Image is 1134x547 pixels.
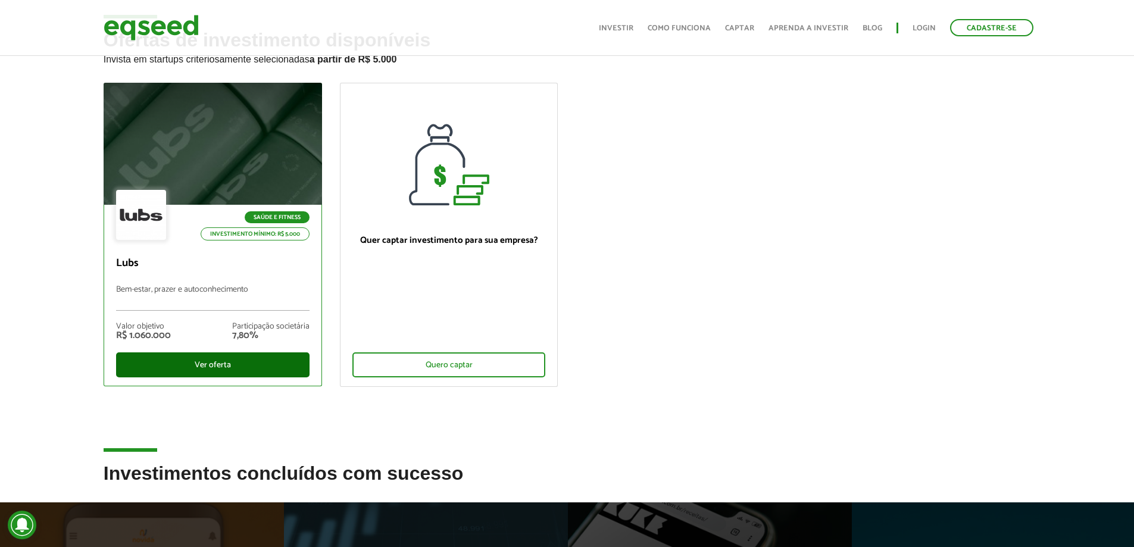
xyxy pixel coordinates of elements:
a: Como funciona [648,24,711,32]
div: Quero captar [352,352,546,377]
div: Valor objetivo [116,323,171,331]
strong: a partir de R$ 5.000 [310,54,397,64]
h2: Investimentos concluídos com sucesso [104,463,1031,502]
a: Captar [725,24,754,32]
div: R$ 1.060.000 [116,331,171,340]
a: Quer captar investimento para sua empresa? Quero captar [340,83,558,387]
div: 7,80% [232,331,310,340]
p: Invista em startups criteriosamente selecionadas [104,51,1031,65]
p: Saúde e Fitness [245,211,310,223]
p: Lubs [116,257,310,270]
a: Cadastre-se [950,19,1033,36]
a: Login [913,24,936,32]
a: Investir [599,24,633,32]
p: Quer captar investimento para sua empresa? [352,235,546,246]
img: EqSeed [104,12,199,43]
h2: Ofertas de investimento disponíveis [104,30,1031,83]
div: Ver oferta [116,352,310,377]
p: Bem-estar, prazer e autoconhecimento [116,285,310,311]
div: Participação societária [232,323,310,331]
a: Saúde e Fitness Investimento mínimo: R$ 5.000 Lubs Bem-estar, prazer e autoconhecimento Valor obj... [104,83,322,386]
a: Blog [863,24,882,32]
a: Aprenda a investir [769,24,848,32]
p: Investimento mínimo: R$ 5.000 [201,227,310,240]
